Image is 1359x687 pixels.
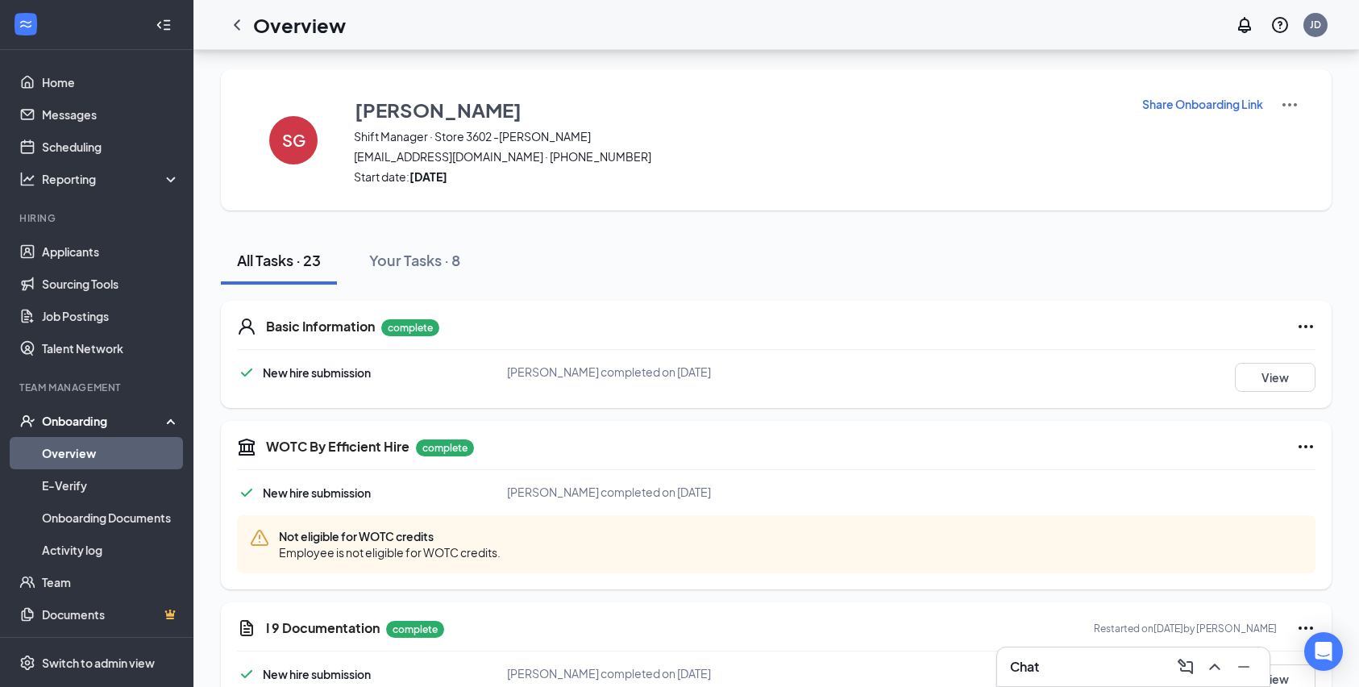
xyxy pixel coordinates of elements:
[156,17,172,33] svg: Collapse
[42,655,155,671] div: Switch to admin view
[42,534,180,566] a: Activity log
[282,135,305,146] h4: SG
[1296,437,1315,456] svg: Ellipses
[237,363,256,382] svg: Checkmark
[1296,317,1315,336] svg: Ellipses
[1094,622,1277,635] p: Restarted on [DATE] by [PERSON_NAME]
[237,437,256,456] svg: Government
[237,317,256,336] svg: User
[266,619,380,637] h5: I 9 Documentation
[263,667,371,681] span: New hire submission
[1296,618,1315,638] svg: Ellipses
[416,439,474,456] p: complete
[42,98,180,131] a: Messages
[1142,96,1263,112] p: Share Onboarding Link
[18,16,34,32] svg: WorkstreamLogo
[42,332,180,364] a: Talent Network
[19,413,35,429] svg: UserCheck
[266,438,409,456] h5: WOTC By Efficient Hire
[1010,658,1039,676] h3: Chat
[42,437,180,469] a: Overview
[1176,657,1195,677] svg: ComposeMessage
[507,666,711,681] span: [PERSON_NAME] completed on [DATE]
[354,148,1121,164] span: [EMAIL_ADDRESS][DOMAIN_NAME] · [PHONE_NUMBER]
[355,96,522,123] h3: [PERSON_NAME]
[354,95,1121,124] button: [PERSON_NAME]
[42,235,180,268] a: Applicants
[354,128,1121,144] span: Shift Manager · Store 3602 -[PERSON_NAME]
[237,483,256,502] svg: Checkmark
[386,621,444,638] p: complete
[354,169,1121,185] span: Start date:
[42,413,166,429] div: Onboarding
[279,544,501,560] span: Employee is not eligible for WOTC credits.
[227,15,247,35] svg: ChevronLeft
[250,528,269,548] svg: Warning
[19,211,177,225] div: Hiring
[42,171,181,187] div: Reporting
[42,268,180,300] a: Sourcing Tools
[237,618,256,638] svg: CustomFormIcon
[263,485,371,500] span: New hire submission
[1235,363,1315,392] button: View
[1304,632,1343,671] div: Open Intercom Messenger
[19,655,35,671] svg: Settings
[507,485,711,499] span: [PERSON_NAME] completed on [DATE]
[42,631,180,663] a: SurveysCrown
[1280,95,1299,114] img: More Actions
[42,131,180,163] a: Scheduling
[1141,95,1264,113] button: Share Onboarding Link
[266,318,375,335] h5: Basic Information
[1231,654,1257,680] button: Minimize
[19,381,177,394] div: Team Management
[253,95,334,185] button: SG
[507,364,711,379] span: [PERSON_NAME] completed on [DATE]
[42,598,180,631] a: DocumentsCrown
[381,319,439,336] p: complete
[409,169,447,184] strong: [DATE]
[1234,657,1253,677] svg: Minimize
[1173,654,1199,680] button: ComposeMessage
[237,515,1315,573] div: Not eligible for WOTC credits
[19,171,35,187] svg: Analysis
[42,469,180,502] a: E-Verify
[1310,18,1321,31] div: JD
[263,365,371,380] span: New hire submission
[42,66,180,98] a: Home
[42,300,180,332] a: Job Postings
[42,502,180,534] a: Onboarding Documents
[237,250,321,270] div: All Tasks · 23
[42,566,180,598] a: Team
[1202,654,1228,680] button: ChevronUp
[237,664,256,684] svg: Checkmark
[1270,15,1290,35] svg: QuestionInfo
[279,528,501,544] span: Not eligible for WOTC credits
[253,11,346,39] h1: Overview
[1235,15,1254,35] svg: Notifications
[369,250,460,270] div: Your Tasks · 8
[1205,657,1224,677] svg: ChevronUp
